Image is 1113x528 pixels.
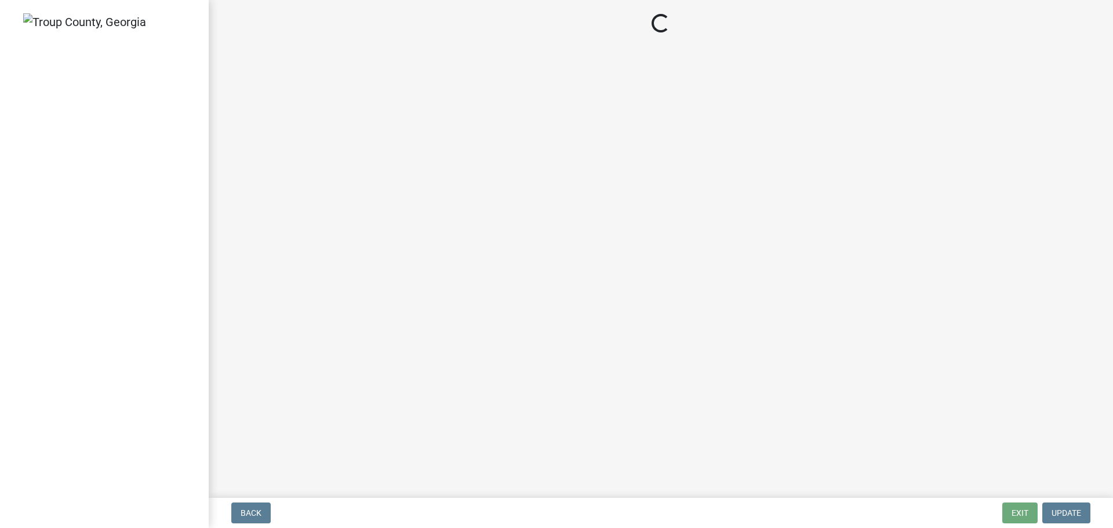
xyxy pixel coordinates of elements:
[231,502,271,523] button: Back
[1042,502,1090,523] button: Update
[241,508,261,518] span: Back
[1052,508,1081,518] span: Update
[1002,502,1038,523] button: Exit
[23,13,146,31] img: Troup County, Georgia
